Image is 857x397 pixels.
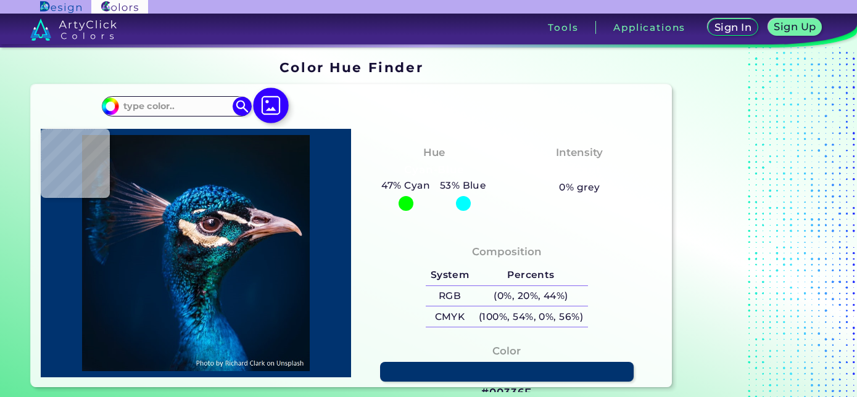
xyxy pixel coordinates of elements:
h5: RGB [426,286,474,306]
h5: Percents [474,265,588,285]
img: icon picture [253,88,289,123]
h5: 53% Blue [435,178,491,194]
h5: Sign Up [776,22,814,31]
h4: Color [492,342,521,360]
h5: 0% grey [559,179,600,195]
h5: (100%, 54%, 0%, 56%) [474,306,588,327]
h3: Cyan-Blue [399,163,469,178]
h5: CMYK [426,306,474,327]
h5: 47% Cyan [377,178,435,194]
h5: (0%, 20%, 44%) [474,286,588,306]
img: img_pavlin.jpg [47,135,346,371]
h4: Intensity [556,144,603,162]
a: Sign In [710,20,755,35]
h1: Color Hue Finder [279,58,423,76]
h3: Tools [548,23,578,32]
img: ArtyClick Design logo [40,1,81,13]
h4: Composition [472,243,542,261]
h5: System [426,265,474,285]
input: type color.. [119,98,234,115]
h3: Vibrant [553,163,607,178]
img: logo_artyclick_colors_white.svg [30,18,117,41]
h4: Hue [423,144,445,162]
iframe: Advertisement [677,55,831,392]
img: icon search [233,97,251,115]
h3: Applications [613,23,685,32]
a: Sign Up [771,20,819,35]
h5: Sign In [716,23,750,32]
